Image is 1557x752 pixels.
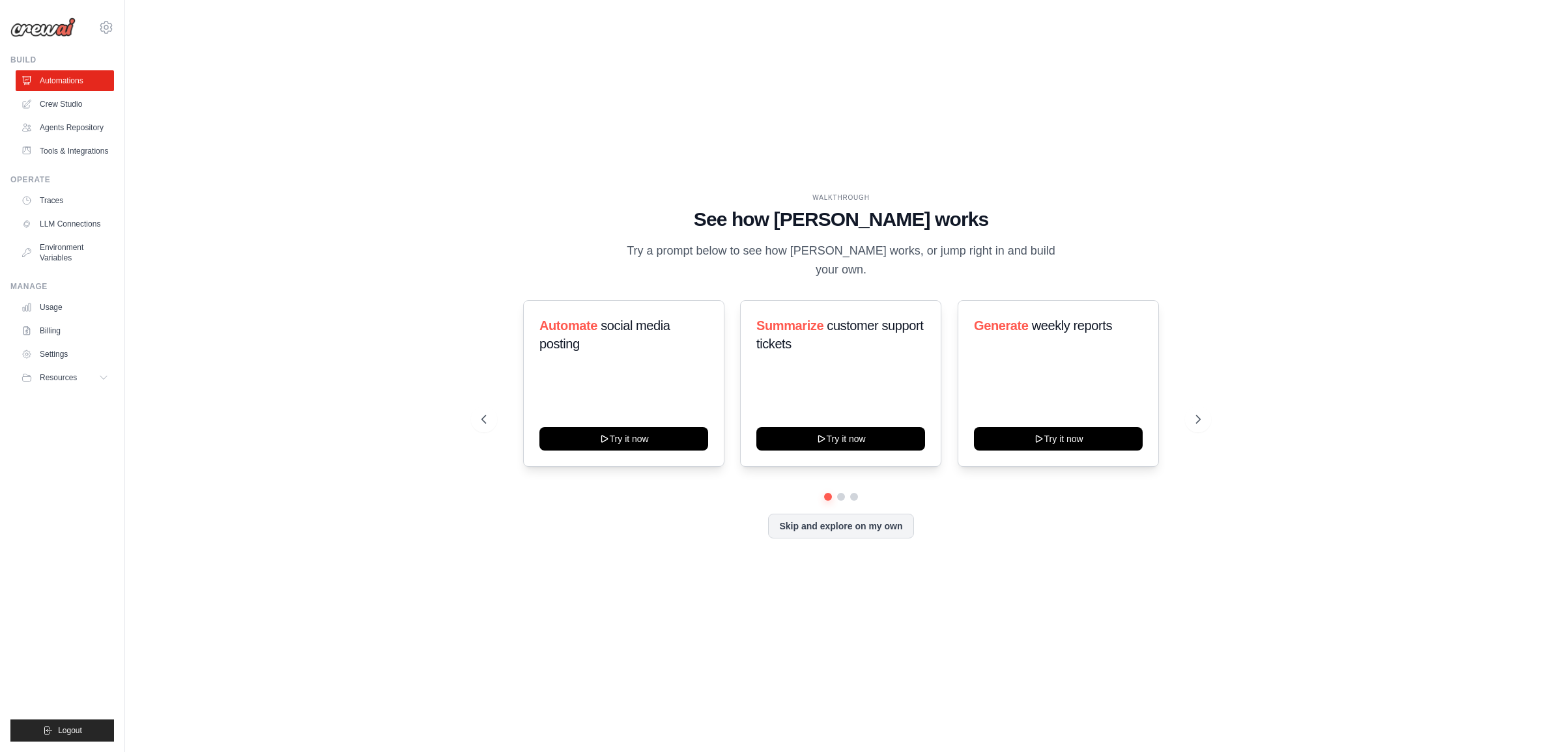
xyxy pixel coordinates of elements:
a: Crew Studio [16,94,114,115]
a: Usage [16,297,114,318]
span: social media posting [539,318,670,351]
button: Skip and explore on my own [768,514,913,538]
p: Try a prompt below to see how [PERSON_NAME] works, or jump right in and build your own. [622,242,1060,280]
button: Try it now [539,427,708,451]
img: Logo [10,18,76,37]
div: Manage [10,281,114,292]
div: WALKTHROUGH [481,193,1201,202]
a: Billing [16,320,114,341]
a: Agents Repository [16,117,114,138]
span: customer support tickets [756,318,923,351]
button: Resources [16,367,114,388]
span: Automate [539,318,597,333]
div: Build [10,55,114,65]
a: Settings [16,344,114,365]
h1: See how [PERSON_NAME] works [481,208,1201,231]
span: Resources [40,372,77,383]
button: Try it now [974,427,1143,451]
a: Tools & Integrations [16,141,114,161]
button: Try it now [756,427,925,451]
span: Summarize [756,318,823,333]
span: Generate [974,318,1029,333]
button: Logout [10,719,114,742]
span: Logout [58,725,82,736]
span: weekly reports [1031,318,1111,333]
a: Environment Variables [16,237,114,268]
div: Operate [10,174,114,185]
a: LLM Connections [16,214,114,234]
a: Traces [16,190,114,211]
a: Automations [16,70,114,91]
